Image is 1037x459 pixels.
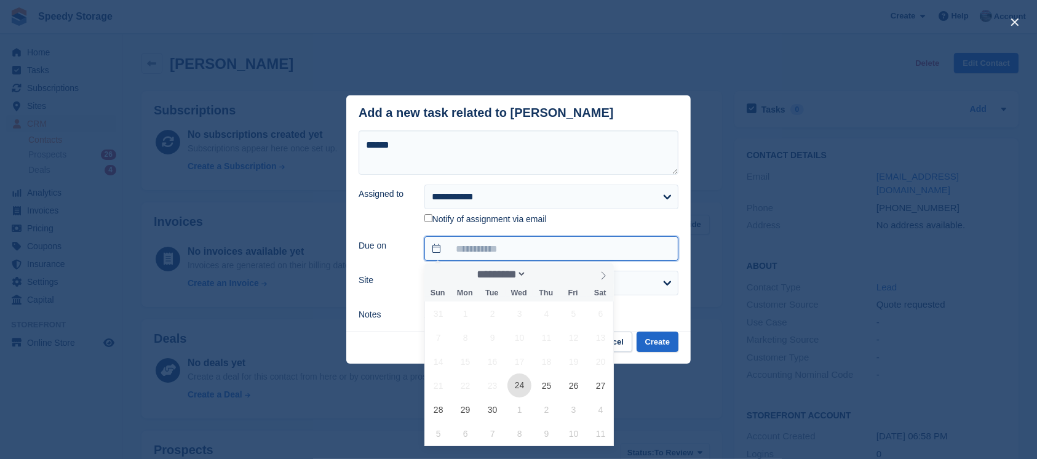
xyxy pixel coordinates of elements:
span: September 4, 2025 [534,301,558,325]
span: September 19, 2025 [562,349,586,373]
span: September 7, 2025 [426,325,450,349]
span: September 29, 2025 [453,397,477,421]
span: Wed [506,289,533,297]
span: August 31, 2025 [426,301,450,325]
span: Sun [424,289,451,297]
span: Tue [479,289,506,297]
span: September 2, 2025 [480,301,504,325]
select: Month [472,268,526,281]
span: September 23, 2025 [480,373,504,397]
span: October 5, 2025 [426,421,450,445]
span: October 1, 2025 [507,397,531,421]
label: Notes [359,308,410,321]
input: Notify of assignment via email [424,214,432,222]
span: September 11, 2025 [534,325,558,349]
span: September 22, 2025 [453,373,477,397]
span: September 21, 2025 [426,373,450,397]
label: Due on [359,239,410,252]
span: October 7, 2025 [480,421,504,445]
button: Create [637,332,678,352]
span: October 6, 2025 [453,421,477,445]
span: September 24, 2025 [507,373,531,397]
span: October 11, 2025 [589,421,613,445]
label: Site [359,274,410,287]
span: September 8, 2025 [453,325,477,349]
span: Fri [560,289,587,297]
input: Year [526,268,565,281]
span: September 27, 2025 [589,373,613,397]
span: September 25, 2025 [534,373,558,397]
label: Notify of assignment via email [424,214,547,225]
span: September 13, 2025 [589,325,613,349]
span: September 26, 2025 [562,373,586,397]
span: September 28, 2025 [426,397,450,421]
span: October 8, 2025 [507,421,531,445]
span: September 15, 2025 [453,349,477,373]
span: October 3, 2025 [562,397,586,421]
span: September 17, 2025 [507,349,531,373]
span: September 20, 2025 [589,349,613,373]
span: September 9, 2025 [480,325,504,349]
span: September 5, 2025 [562,301,586,325]
span: September 30, 2025 [480,397,504,421]
span: Thu [533,289,560,297]
span: Sat [587,289,614,297]
span: September 16, 2025 [480,349,504,373]
div: Add a new task related to [PERSON_NAME] [359,106,614,120]
span: October 4, 2025 [589,397,613,421]
span: September 14, 2025 [426,349,450,373]
span: October 10, 2025 [562,421,586,445]
label: Assigned to [359,188,410,201]
span: September 12, 2025 [562,325,586,349]
span: October 2, 2025 [534,397,558,421]
span: September 3, 2025 [507,301,531,325]
span: September 1, 2025 [453,301,477,325]
button: close [1005,12,1025,32]
span: September 10, 2025 [507,325,531,349]
span: October 9, 2025 [534,421,558,445]
span: September 18, 2025 [534,349,558,373]
span: Mon [451,289,479,297]
span: September 6, 2025 [589,301,613,325]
